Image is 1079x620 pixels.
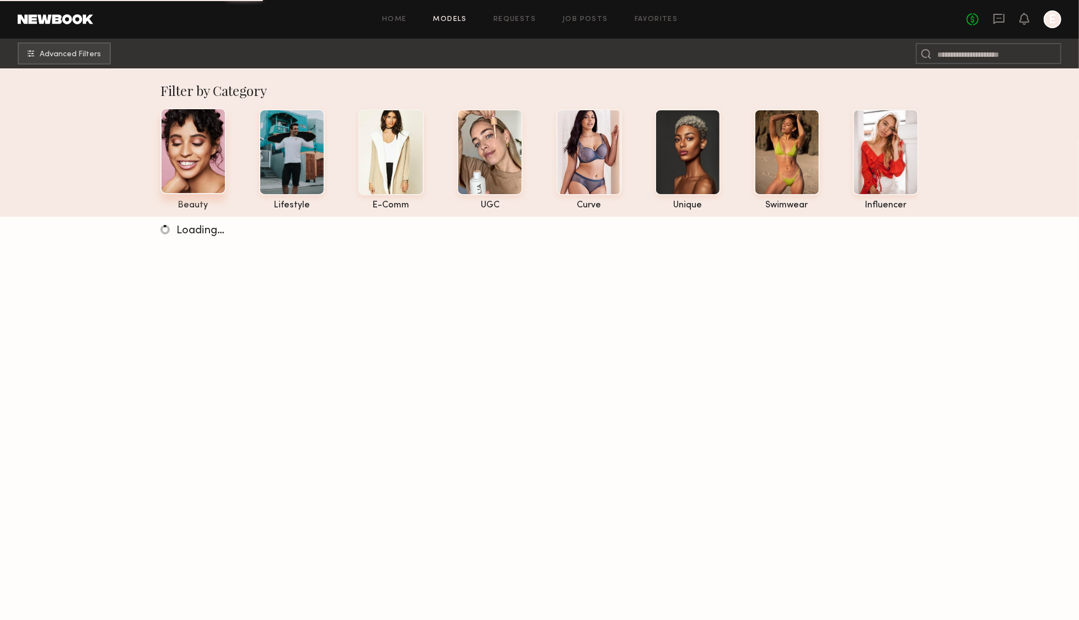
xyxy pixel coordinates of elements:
[433,16,467,23] a: Models
[493,16,536,23] a: Requests
[556,201,622,210] div: curve
[358,201,424,210] div: e-comm
[40,51,101,58] span: Advanced Filters
[382,16,407,23] a: Home
[754,201,820,210] div: swimwear
[853,201,919,210] div: influencer
[457,201,523,210] div: UGC
[635,16,678,23] a: Favorites
[259,201,325,210] div: lifestyle
[655,201,721,210] div: unique
[562,16,608,23] a: Job Posts
[1044,10,1061,28] a: E
[18,42,111,65] button: Advanced Filters
[160,82,919,99] div: Filter by Category
[160,201,226,210] div: beauty
[176,226,224,236] span: Loading…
